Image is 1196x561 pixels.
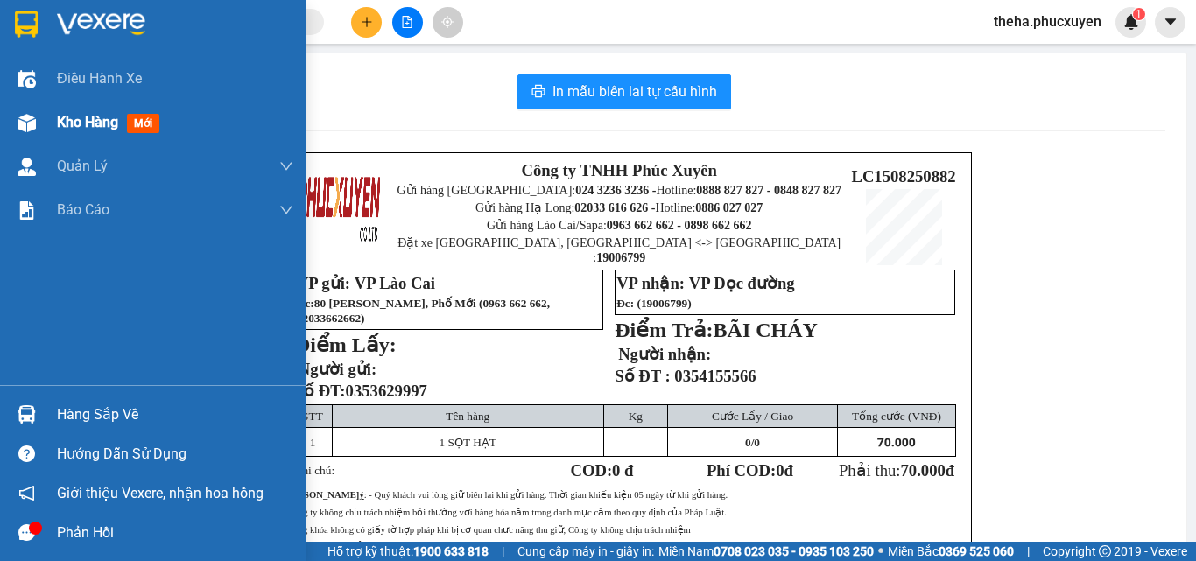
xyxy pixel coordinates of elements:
[641,297,692,310] span: 19006799)
[980,11,1115,32] span: theha.phucxuyen
[776,461,784,480] span: 0
[397,236,841,264] span: Đặt xe [GEOGRAPHIC_DATA], [GEOGRAPHIC_DATA] <-> [GEOGRAPHIC_DATA] :
[745,436,751,449] span: 0
[18,70,36,88] img: warehouse-icon
[18,405,36,424] img: warehouse-icon
[618,345,711,363] strong: Người nhận:
[531,84,545,101] span: printer
[295,333,397,356] strong: Điểm Lấy:
[57,482,264,504] span: Giới thiệu Vexere, nhận hoa hồng
[1155,7,1185,38] button: caret-down
[294,464,334,477] span: Ghi chú:
[517,542,654,561] span: Cung cấp máy in - giấy in:
[552,81,717,102] span: In mẫu biên lai tự cấu hình
[696,184,841,197] strong: 0888 827 827 - 0848 827 827
[1099,545,1111,557] span: copyright
[1133,8,1145,20] sup: 1
[18,524,35,541] span: message
[1123,14,1139,30] img: icon-new-feature
[57,199,109,221] span: Báo cáo
[279,159,293,173] span: down
[18,9,165,46] strong: Công ty TNHH Phúc Xuyên
[279,203,293,217] span: down
[616,297,692,310] span: Đc: (
[18,201,36,220] img: solution-icon
[297,165,383,250] img: logo
[745,436,760,449] span: /0
[1136,8,1142,20] span: 1
[57,402,293,428] div: Hàng sắp về
[297,274,350,292] strong: VP gửi:
[521,161,717,179] strong: Công ty TNHH Phúc Xuyên
[852,410,941,423] span: Tổng cước (VNĐ)
[392,7,423,38] button: file-add
[15,11,38,38] img: logo-vxr
[714,544,874,558] strong: 0708 023 035 - 0935 103 250
[440,436,496,449] span: 1 SỌT HẠT
[1163,14,1178,30] span: caret-down
[57,520,293,546] div: Phản hồi
[433,7,463,38] button: aim
[297,297,550,325] span: Đc 80 [PERSON_NAME], Phố Mới (
[57,155,108,177] span: Quản Lý
[839,461,954,480] span: Phải thu:
[616,274,685,292] strong: VP nhận:
[607,219,752,232] strong: 0963 662 662 - 0898 662 662
[707,461,793,480] strong: Phí COD: đ
[57,441,293,467] div: Hướng dẫn sử dụng
[574,201,655,214] strong: 02033 616 626 -
[674,367,756,385] span: 0354155566
[877,436,916,449] span: 70.000
[361,16,373,28] span: plus
[487,219,752,232] span: Gửi hàng Lào Cai/Sapa:
[570,461,633,480] strong: COD:
[615,319,713,341] strong: Điểm Trả:
[714,319,818,341] span: BÃI CHÁY
[351,7,382,38] button: plus
[888,542,1014,561] span: Miền Bắc
[517,74,731,109] button: printerIn mẫu biên lai tự cấu hình
[878,548,883,555] span: ⚪️
[127,114,159,133] span: mới
[615,367,671,385] strong: Số ĐT :
[18,445,35,462] span: question-circle
[57,67,142,89] span: Điều hành xe
[851,167,955,186] span: LC1508250882
[282,490,728,500] span: : - Quý khách vui lòng giữ biên lai khi gửi hàng. Thời gian khiếu kiện 05 ngày từ khi gửi hàng.
[359,490,363,500] strong: ý
[946,461,954,480] span: đ
[612,461,633,480] span: 0 đ
[310,297,313,310] span: :
[397,184,841,197] span: Gửi hàng [GEOGRAPHIC_DATA]: Hotline:
[57,114,118,130] span: Kho hàng
[282,525,691,535] span: - Hàng khóa không có giấy tờ hợp pháp khi bị cơ quan chưc năng thu giữ, Công ty không chịu trách ...
[282,490,359,500] strong: [PERSON_NAME]
[401,16,413,28] span: file-add
[18,485,35,501] span: notification
[299,360,376,378] span: Người gửi:
[310,436,316,449] span: 1
[695,201,763,214] strong: 0886 027 027
[689,274,795,292] span: VP Dọc đường
[346,382,427,400] span: 0353629997
[302,410,323,423] span: STT
[575,184,656,197] strong: 024 3236 3236 -
[327,542,489,561] span: Hỗ trợ kỹ thuật:
[629,410,643,423] span: Kg
[355,274,435,292] span: VP Lào Cai
[1027,542,1030,561] span: |
[446,410,489,423] span: Tên hàng
[712,410,793,423] span: Cước Lấy / Giao
[37,82,175,113] strong: 0888 827 827 - 0848 827 827
[900,461,945,480] span: 70.000
[282,508,727,517] span: - Công ty không chịu trách nhiệm bồi thường vơi hàng hóa nằm trong danh mục cấm theo quy định của...
[18,114,36,132] img: warehouse-icon
[939,544,1014,558] strong: 0369 525 060
[596,251,645,264] strong: 19006799
[16,117,168,164] span: Gửi hàng Hạ Long: Hotline:
[658,542,874,561] span: Miền Nam
[475,201,763,214] span: Gửi hàng Hạ Long: Hotline:
[441,16,454,28] span: aim
[502,542,504,561] span: |
[413,544,489,558] strong: 1900 633 818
